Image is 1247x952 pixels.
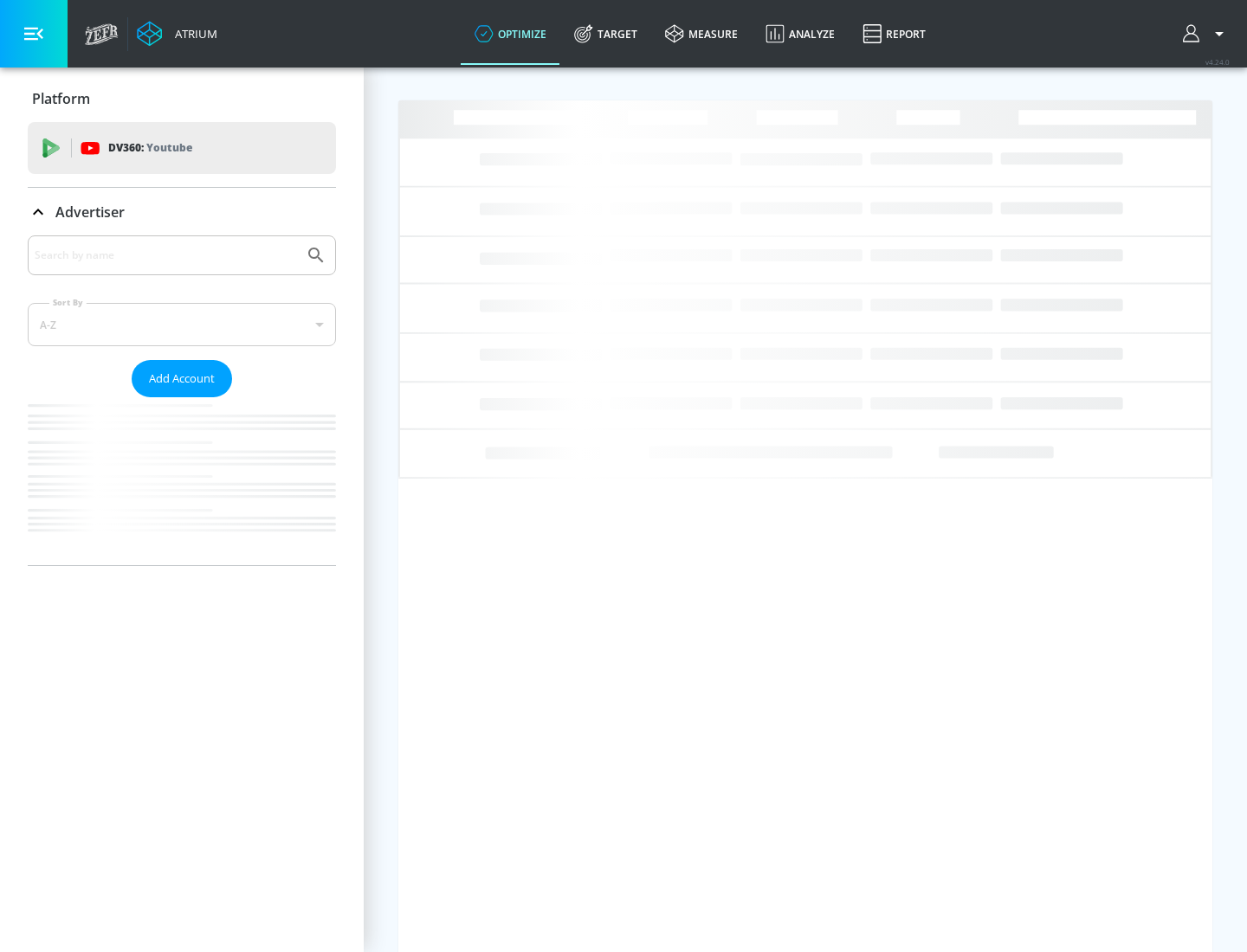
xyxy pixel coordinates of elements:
div: A-Z [28,303,336,346]
button: Add Account [132,360,232,397]
div: DV360: Youtube [28,122,336,174]
span: v 4.24.0 [1205,57,1230,67]
a: optimize [461,3,560,65]
a: measure [651,3,752,65]
p: DV360: [108,138,192,158]
p: Youtube [146,138,192,157]
p: Advertiser [55,203,125,222]
a: Analyze [752,3,849,65]
label: Sort By [49,297,87,308]
div: Advertiser [28,235,336,565]
div: Advertiser [28,188,336,236]
a: Target [560,3,651,65]
span: Add Account [149,369,215,389]
p: Platform [32,89,90,108]
nav: list of Advertiser [28,397,336,565]
a: Atrium [137,21,217,47]
div: Atrium [168,26,217,42]
input: Search by name [35,244,297,267]
div: Platform [28,74,336,123]
a: Report [849,3,940,65]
